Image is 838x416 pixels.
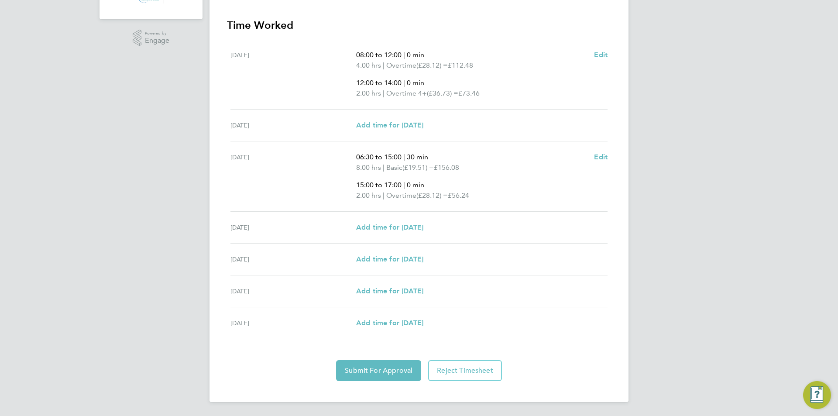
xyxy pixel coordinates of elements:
span: 15:00 to 17:00 [356,181,402,189]
span: (£28.12) = [416,191,448,199]
div: [DATE] [230,120,356,131]
span: £112.48 [448,61,473,69]
span: Overtime [386,190,416,201]
span: Add time for [DATE] [356,255,423,263]
span: 4.00 hrs [356,61,381,69]
span: 08:00 to 12:00 [356,51,402,59]
span: | [403,79,405,87]
span: Edit [594,51,608,59]
span: 0 min [407,51,424,59]
span: | [403,181,405,189]
div: [DATE] [230,286,356,296]
a: Add time for [DATE] [356,120,423,131]
span: Edit [594,153,608,161]
a: Add time for [DATE] [356,286,423,296]
span: 8.00 hrs [356,163,381,172]
span: 0 min [407,79,424,87]
div: [DATE] [230,254,356,265]
a: Add time for [DATE] [356,318,423,328]
span: £56.24 [448,191,469,199]
button: Reject Timesheet [428,360,502,381]
span: Add time for [DATE] [356,121,423,129]
div: [DATE] [230,222,356,233]
span: 2.00 hrs [356,191,381,199]
span: | [383,89,385,97]
button: Engage Resource Center [803,381,831,409]
span: 0 min [407,181,424,189]
a: Add time for [DATE] [356,254,423,265]
span: | [403,51,405,59]
span: Basic [386,162,402,173]
span: £73.46 [458,89,480,97]
span: | [383,163,385,172]
h3: Time Worked [227,18,611,32]
span: | [383,61,385,69]
div: [DATE] [230,318,356,328]
span: 2.00 hrs [356,89,381,97]
div: [DATE] [230,50,356,99]
span: 06:30 to 15:00 [356,153,402,161]
span: Reject Timesheet [437,366,493,375]
span: (£28.12) = [416,61,448,69]
a: Edit [594,50,608,60]
a: Add time for [DATE] [356,222,423,233]
span: Powered by [145,30,169,37]
span: | [403,153,405,161]
span: Submit For Approval [345,366,412,375]
span: Overtime 4+ [386,88,427,99]
span: Overtime [386,60,416,71]
span: 12:00 to 14:00 [356,79,402,87]
a: Powered byEngage [133,30,170,46]
span: 30 min [407,153,428,161]
span: Add time for [DATE] [356,223,423,231]
div: [DATE] [230,152,356,201]
span: (£19.51) = [402,163,434,172]
span: | [383,191,385,199]
span: £156.08 [434,163,459,172]
span: Add time for [DATE] [356,319,423,327]
span: (£36.73) = [427,89,458,97]
span: Engage [145,37,169,45]
button: Submit For Approval [336,360,421,381]
a: Edit [594,152,608,162]
span: Add time for [DATE] [356,287,423,295]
